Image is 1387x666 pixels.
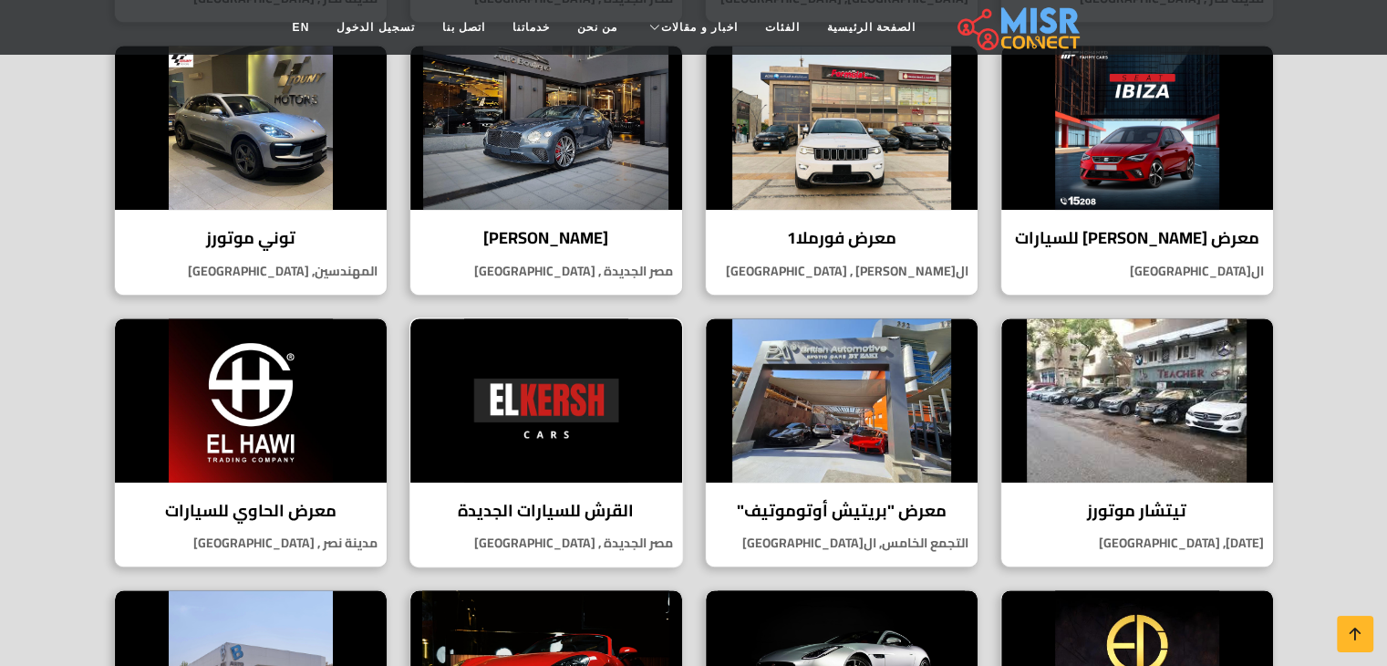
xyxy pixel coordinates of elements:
[115,318,387,483] img: معرض الحاوي للسيارات
[103,45,399,296] a: توني موتورز توني موتورز المهندسين, [GEOGRAPHIC_DATA]
[1001,46,1273,210] img: معرض محمد فهمي للسيارات
[410,534,682,553] p: مصر الجديدة , [GEOGRAPHIC_DATA]
[706,46,978,210] img: معرض فورملا1
[1015,228,1259,248] h4: معرض [PERSON_NAME] للسيارات
[694,317,989,568] a: معرض "بريتيش أوتوموتيف" معرض "بريتيش أوتوموتيف" التجمع الخامس, ال[GEOGRAPHIC_DATA]
[115,46,387,210] img: توني موتورز
[129,501,373,521] h4: معرض الحاوي للسيارات
[694,45,989,296] a: معرض فورملا1 معرض فورملا1 ال[PERSON_NAME] , [GEOGRAPHIC_DATA]
[706,318,978,483] img: معرض "بريتيش أوتوموتيف"
[410,262,682,281] p: مصر الجديدة , [GEOGRAPHIC_DATA]
[989,317,1285,568] a: تيتشار موتورز تيتشار موتورز [DATE], [GEOGRAPHIC_DATA]
[424,228,668,248] h4: [PERSON_NAME]
[129,228,373,248] h4: توني موتورز
[279,10,324,45] a: EN
[1001,534,1273,553] p: [DATE], [GEOGRAPHIC_DATA]
[661,19,738,36] span: اخبار و مقالات
[399,45,694,296] a: أوتو بوتيك [PERSON_NAME] مصر الجديدة , [GEOGRAPHIC_DATA]
[1001,262,1273,281] p: ال[GEOGRAPHIC_DATA]
[957,5,1080,50] img: main.misr_connect
[706,262,978,281] p: ال[PERSON_NAME] , [GEOGRAPHIC_DATA]
[564,10,631,45] a: من نحن
[410,318,682,483] img: القرش للسيارات الجديدة
[1001,318,1273,483] img: تيتشار موتورز
[1015,501,1259,521] h4: تيتشار موتورز
[813,10,929,45] a: الصفحة الرئيسية
[499,10,564,45] a: خدماتنا
[103,317,399,568] a: معرض الحاوي للسيارات معرض الحاوي للسيارات مدينة نصر , [GEOGRAPHIC_DATA]
[410,46,682,210] img: أوتو بوتيك
[706,534,978,553] p: التجمع الخامس, ال[GEOGRAPHIC_DATA]
[751,10,813,45] a: الفئات
[399,317,694,568] a: القرش للسيارات الجديدة القرش للسيارات الجديدة مصر الجديدة , [GEOGRAPHIC_DATA]
[989,45,1285,296] a: معرض محمد فهمي للسيارات معرض [PERSON_NAME] للسيارات ال[GEOGRAPHIC_DATA]
[631,10,751,45] a: اخبار و مقالات
[429,10,499,45] a: اتصل بنا
[323,10,428,45] a: تسجيل الدخول
[115,262,387,281] p: المهندسين, [GEOGRAPHIC_DATA]
[424,501,668,521] h4: القرش للسيارات الجديدة
[115,534,387,553] p: مدينة نصر , [GEOGRAPHIC_DATA]
[719,228,964,248] h4: معرض فورملا1
[719,501,964,521] h4: معرض "بريتيش أوتوموتيف"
